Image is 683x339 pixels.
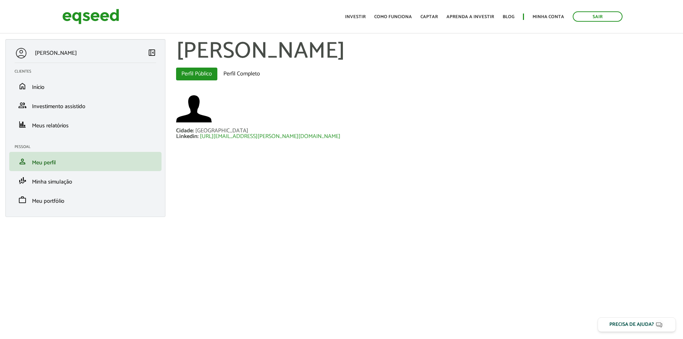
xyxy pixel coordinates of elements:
[218,68,265,80] a: Perfil Completo
[176,91,212,127] img: Foto de Leonardo Avila da Fonseca
[148,48,156,58] a: Colapsar menu
[446,15,494,19] a: Aprenda a investir
[176,68,217,80] a: Perfil Público
[176,128,195,134] div: Cidade
[345,15,366,19] a: Investir
[197,132,198,141] span: :
[148,48,156,57] span: left_panel_close
[193,126,194,136] span: :
[15,101,156,110] a: groupInvestimento assistido
[9,190,162,210] li: Meu portfólio
[573,11,623,22] a: Sair
[200,134,340,139] a: [URL][EMAIL_ADDRESS][PERSON_NAME][DOMAIN_NAME]
[18,120,27,129] span: finance
[15,157,156,166] a: personMeu perfil
[18,157,27,166] span: person
[9,76,162,96] li: Início
[15,69,162,74] h2: Clientes
[15,82,156,90] a: homeInício
[32,158,56,168] span: Meu perfil
[9,171,162,190] li: Minha simulação
[32,83,44,92] span: Início
[195,128,248,134] div: [GEOGRAPHIC_DATA]
[18,101,27,110] span: group
[9,96,162,115] li: Investimento assistido
[15,145,162,149] h2: Pessoal
[374,15,412,19] a: Como funciona
[32,121,69,131] span: Meus relatórios
[176,134,200,139] div: Linkedin
[32,177,72,187] span: Minha simulação
[35,50,77,57] p: [PERSON_NAME]
[420,15,438,19] a: Captar
[32,196,64,206] span: Meu portfólio
[18,176,27,185] span: finance_mode
[9,115,162,134] li: Meus relatórios
[18,82,27,90] span: home
[62,7,119,26] img: EqSeed
[32,102,85,111] span: Investimento assistido
[15,120,156,129] a: financeMeus relatórios
[18,196,27,204] span: work
[15,176,156,185] a: finance_modeMinha simulação
[503,15,514,19] a: Blog
[533,15,564,19] a: Minha conta
[9,152,162,171] li: Meu perfil
[176,91,212,127] a: Ver perfil do usuário.
[15,196,156,204] a: workMeu portfólio
[176,39,678,64] h1: [PERSON_NAME]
